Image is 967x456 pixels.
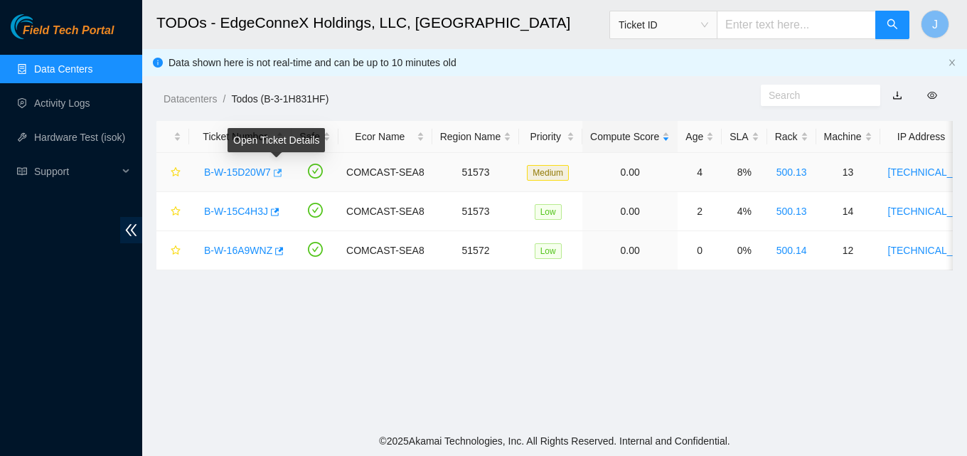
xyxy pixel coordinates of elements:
td: 0 [678,231,722,270]
span: check-circle [308,164,323,179]
a: Activity Logs [34,97,90,109]
img: Akamai Technologies [11,14,72,39]
span: Support [34,157,118,186]
td: COMCAST-SEA8 [338,153,432,192]
span: check-circle [308,203,323,218]
span: double-left [120,217,142,243]
span: Field Tech Portal [23,24,114,38]
button: search [875,11,909,39]
td: 12 [816,231,880,270]
a: Akamai TechnologiesField Tech Portal [11,26,114,44]
td: 0% [722,231,766,270]
td: COMCAST-SEA8 [338,231,432,270]
a: download [892,90,902,101]
a: B-W-15C4H3J [204,206,268,217]
td: 4% [722,192,766,231]
a: 500.13 [776,206,807,217]
button: star [164,200,181,223]
a: Todos (B-3-1H831HF) [231,93,328,105]
span: Ticket ID [619,14,708,36]
a: [TECHNICAL_ID] [888,166,966,178]
td: 0.00 [582,153,678,192]
a: [TECHNICAL_ID] [888,206,966,217]
span: search [887,18,898,32]
span: Low [535,243,562,259]
button: star [164,239,181,262]
a: [TECHNICAL_ID] [888,245,966,256]
td: 14 [816,192,880,231]
td: 2 [678,192,722,231]
a: Hardware Test (isok) [34,132,125,143]
button: J [921,10,949,38]
span: / [223,93,225,105]
div: Open Ticket Details [228,128,325,152]
span: star [171,206,181,218]
td: 51573 [432,192,520,231]
a: B-W-15D20W7 [204,166,271,178]
span: star [171,245,181,257]
span: eye [927,90,937,100]
span: Medium [527,165,569,181]
span: close [948,58,956,67]
a: Datacenters [164,93,217,105]
td: 0.00 [582,231,678,270]
td: COMCAST-SEA8 [338,192,432,231]
td: 13 [816,153,880,192]
span: check-circle [308,242,323,257]
span: J [932,16,938,33]
td: 4 [678,153,722,192]
td: 51573 [432,153,520,192]
a: 500.13 [776,166,807,178]
a: 500.14 [776,245,807,256]
td: 0.00 [582,192,678,231]
input: Search [769,88,861,103]
a: Data Centers [34,63,92,75]
td: 51572 [432,231,520,270]
button: close [948,58,956,68]
button: star [164,161,181,184]
input: Enter text here... [717,11,876,39]
span: star [171,167,181,179]
footer: © 2025 Akamai Technologies, Inc. All Rights Reserved. Internal and Confidential. [142,426,967,456]
span: read [17,166,27,176]
td: 8% [722,153,766,192]
a: B-W-16A9WNZ [204,245,272,256]
span: Low [535,204,562,220]
button: download [882,84,913,107]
